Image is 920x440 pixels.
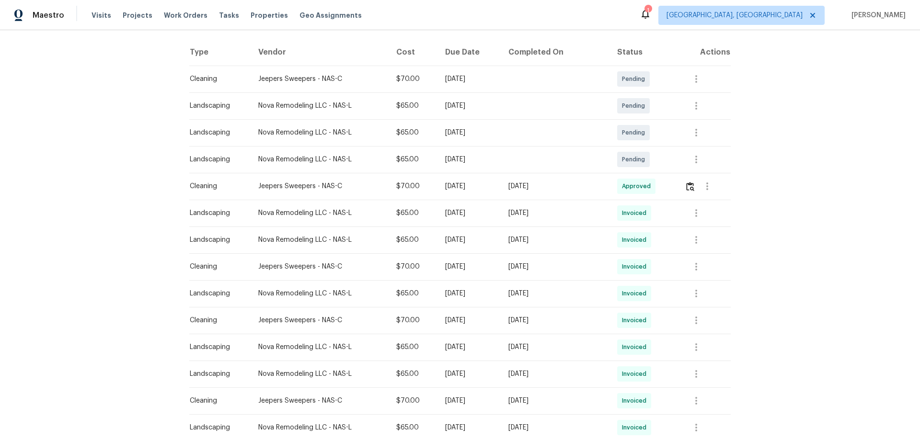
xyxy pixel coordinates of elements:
div: Cleaning [190,316,243,325]
th: Actions [677,39,731,66]
div: [DATE] [445,423,493,432]
th: Completed On [501,39,609,66]
span: Pending [622,128,649,137]
div: Nova Remodeling LLC - NAS-L [258,423,381,432]
div: [DATE] [445,316,493,325]
span: Properties [251,11,288,20]
div: $70.00 [396,396,430,406]
span: [GEOGRAPHIC_DATA], [GEOGRAPHIC_DATA] [667,11,803,20]
span: Invoiced [622,262,650,271]
div: Landscaping [190,289,243,298]
div: Cleaning [190,262,243,271]
div: [DATE] [445,262,493,271]
div: Nova Remodeling LLC - NAS-L [258,155,381,164]
span: Geo Assignments [299,11,362,20]
div: $65.00 [396,342,430,352]
div: $70.00 [396,74,430,84]
div: Jeepers Sweepers - NAS-C [258,181,381,191]
div: [DATE] [445,289,493,298]
div: Landscaping [190,101,243,111]
button: Review Icon [685,175,696,198]
div: [DATE] [508,316,602,325]
span: Tasks [219,12,239,19]
span: Invoiced [622,316,650,325]
div: $65.00 [396,208,430,218]
div: $65.00 [396,289,430,298]
span: Invoiced [622,423,650,432]
div: [DATE] [445,396,493,406]
img: Review Icon [686,182,694,191]
div: $70.00 [396,262,430,271]
div: [DATE] [508,369,602,379]
div: $65.00 [396,128,430,137]
div: Cleaning [190,181,243,191]
div: [DATE] [508,289,602,298]
div: [DATE] [445,155,493,164]
th: Due Date [437,39,501,66]
div: Jeepers Sweepers - NAS-C [258,262,381,271]
div: Landscaping [190,128,243,137]
div: [DATE] [508,396,602,406]
div: Jeepers Sweepers - NAS-C [258,316,381,325]
span: Work Orders [164,11,207,20]
div: Landscaping [190,423,243,432]
th: Vendor [251,39,389,66]
div: $65.00 [396,423,430,432]
div: $65.00 [396,369,430,379]
span: Invoiced [622,396,650,406]
th: Cost [389,39,438,66]
div: Landscaping [190,208,243,218]
span: Invoiced [622,289,650,298]
span: Pending [622,155,649,164]
div: [DATE] [508,181,602,191]
div: [DATE] [445,128,493,137]
div: [DATE] [445,74,493,84]
th: Type [189,39,251,66]
div: [DATE] [445,208,493,218]
div: $65.00 [396,235,430,245]
div: [DATE] [445,369,493,379]
span: Invoiced [622,369,650,379]
span: Invoiced [622,342,650,352]
div: [DATE] [508,342,602,352]
div: Landscaping [190,342,243,352]
span: Projects [123,11,152,20]
div: [DATE] [508,423,602,432]
div: [DATE] [508,235,602,245]
div: Landscaping [190,369,243,379]
span: Invoiced [622,208,650,218]
div: Landscaping [190,155,243,164]
div: [DATE] [508,262,602,271]
span: Invoiced [622,235,650,245]
div: Nova Remodeling LLC - NAS-L [258,208,381,218]
div: $65.00 [396,101,430,111]
div: Cleaning [190,396,243,406]
div: Nova Remodeling LLC - NAS-L [258,369,381,379]
div: Nova Remodeling LLC - NAS-L [258,342,381,352]
div: [DATE] [445,342,493,352]
div: $70.00 [396,181,430,191]
div: Nova Remodeling LLC - NAS-L [258,235,381,245]
div: 1 [644,6,651,15]
div: Cleaning [190,74,243,84]
span: [PERSON_NAME] [848,11,906,20]
div: Landscaping [190,235,243,245]
div: [DATE] [445,101,493,111]
div: [DATE] [508,208,602,218]
div: [DATE] [445,181,493,191]
span: Pending [622,101,649,111]
div: $65.00 [396,155,430,164]
span: Approved [622,181,655,191]
div: Jeepers Sweepers - NAS-C [258,396,381,406]
span: Maestro [33,11,64,20]
div: Nova Remodeling LLC - NAS-L [258,289,381,298]
div: Jeepers Sweepers - NAS-C [258,74,381,84]
div: [DATE] [445,235,493,245]
div: Nova Remodeling LLC - NAS-L [258,128,381,137]
span: Pending [622,74,649,84]
th: Status [609,39,678,66]
div: $70.00 [396,316,430,325]
span: Visits [92,11,111,20]
div: Nova Remodeling LLC - NAS-L [258,101,381,111]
